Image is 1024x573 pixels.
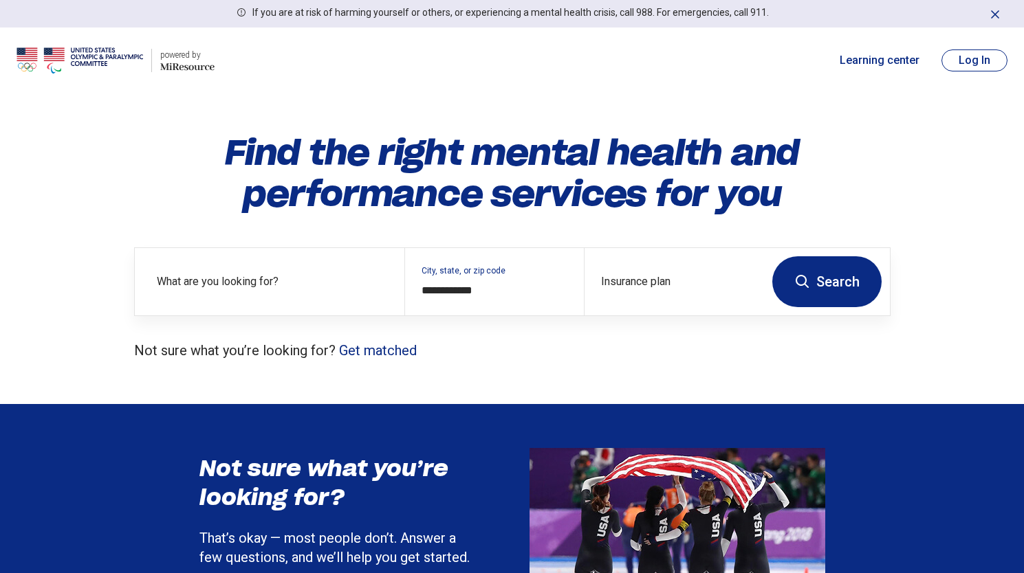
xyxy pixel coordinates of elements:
img: USOPC [17,44,143,77]
h1: Find the right mental health and performance services for you [134,132,891,214]
a: Learning center [840,52,919,69]
div: powered by [160,49,215,61]
button: Dismiss [988,5,1002,22]
label: What are you looking for? [157,273,388,290]
button: Search [772,256,882,307]
a: Get matched [339,342,417,359]
p: If you are at risk of harming yourself or others, or experiencing a mental health crisis, call 98... [252,5,769,20]
a: USOPCpowered by [17,44,215,77]
p: That’s okay — most people don’t. Answer a few questions, and we’ll help you get started. [199,528,475,567]
button: Log In [941,49,1007,71]
h3: Not sure what you’re looking for? [199,454,475,511]
p: Not sure what you’re looking for? [134,341,891,360]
